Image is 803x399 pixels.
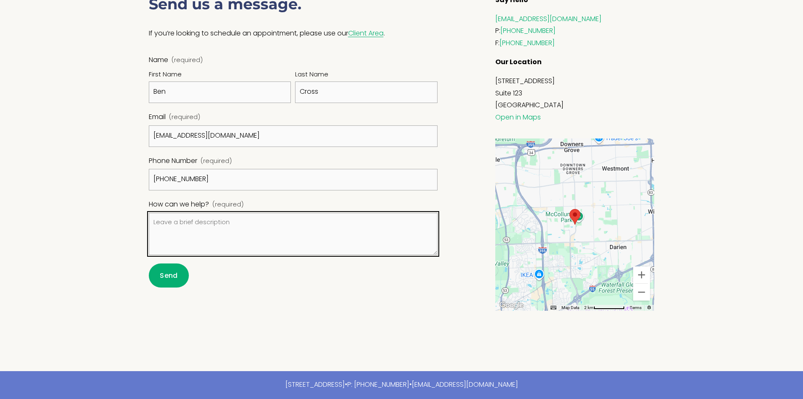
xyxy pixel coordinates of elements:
a: [PHONE_NUMBER] [500,38,555,49]
a: Open this area in Google Maps (opens a new window) [497,300,525,311]
span: (required) [169,112,200,123]
a: [EMAIL_ADDRESS][DOMAIN_NAME] [495,14,602,25]
a: P: [PHONE_NUMBER] [347,379,409,391]
span: 2 km [584,305,594,310]
span: Name [149,54,168,67]
p: [STREET_ADDRESS] Suite 123 [GEOGRAPHIC_DATA] [495,76,654,124]
a: [STREET_ADDRESS] [285,379,345,391]
span: Email [149,111,166,124]
a: Report errors in the road map or imagery to Google [647,305,652,310]
span: How can we help? [149,199,209,211]
a: [EMAIL_ADDRESS][DOMAIN_NAME] [412,379,518,391]
a: [PHONE_NUMBER] [500,26,556,37]
p: If you’re looking to schedule an appointment, please use our . [149,28,438,40]
a: Terms [630,305,642,310]
div: Quantum Counseling 6912 Main Street Suite 123 Downers Grove, IL, 60516, United States [569,209,580,225]
span: Phone Number [149,155,197,168]
p: • • [149,379,655,391]
strong: Our Location [495,57,542,68]
button: Map Scale: 2 km per 70 pixels [582,305,627,311]
span: (required) [212,200,244,211]
button: Zoom out [633,284,650,301]
button: Keyboard shortcuts [551,305,556,311]
div: Last Name [295,70,438,81]
div: First Name [149,70,291,81]
button: Map Data [561,305,579,311]
img: Google [497,300,525,311]
span: Send [160,271,177,280]
p: P: F: [495,14,654,50]
span: (required) [201,159,232,165]
a: Client Area [348,28,384,39]
button: SendSend [149,263,189,288]
a: Open in Maps [495,112,541,123]
span: (required) [172,58,203,64]
button: Zoom in [633,266,650,283]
